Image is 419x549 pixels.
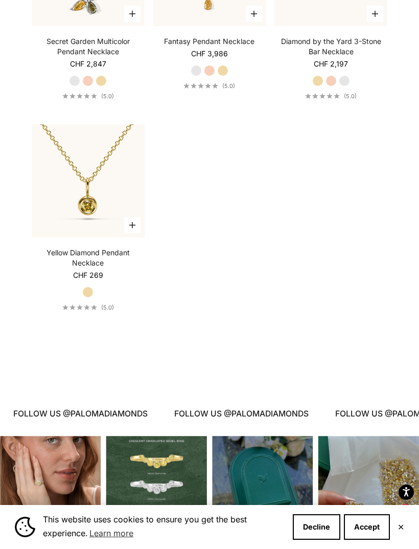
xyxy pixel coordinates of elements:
[15,517,35,537] img: Cookie banner
[222,82,235,90] span: (5.0)
[32,248,145,268] a: Yellow Diamond Pendant Necklace
[398,524,404,530] button: Close
[62,93,114,100] a: 5.0 out of 5.0 stars(5.0)
[62,304,97,310] div: 5.0 out of 5.0 stars
[274,36,388,57] a: Diamond by the Yard 3-Stone Bar Necklace
[173,407,307,421] p: FOLLOW US @PALOMADIAMONDS
[32,124,145,238] img: #YellowGold
[101,304,114,311] span: (5.0)
[318,436,419,537] div: Instagram post opens in a popup
[293,514,340,540] button: Decline
[305,93,357,100] a: 5.0 out of 5.0 stars(5.0)
[183,82,235,90] a: 5.0 out of 5.0 stars(5.0)
[344,93,357,100] span: (5.0)
[344,514,390,540] button: Accept
[106,436,207,537] div: Instagram post opens in a popup
[191,49,228,59] sale-price: CHF 3,986
[12,407,146,421] p: FOLLOW US @PALOMADIAMONDS
[305,93,340,99] div: 5.0 out of 5.0 stars
[101,93,114,100] span: (5.0)
[70,59,106,69] sale-price: CHF 2,847
[62,304,114,311] a: 5.0 out of 5.0 stars(5.0)
[73,270,103,280] sale-price: CHF 269
[183,83,218,89] div: 5.0 out of 5.0 stars
[32,36,145,57] a: Secret Garden Multicolor Pendant Necklace
[164,36,254,47] a: Fantasy Pendant Necklace
[88,525,135,541] a: Learn more
[212,436,313,537] div: Instagram post opens in a popup
[43,513,285,541] span: This website uses cookies to ensure you get the best experience.
[62,93,97,99] div: 5.0 out of 5.0 stars
[314,59,348,69] sale-price: CHF 2,197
